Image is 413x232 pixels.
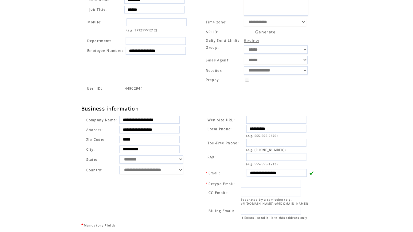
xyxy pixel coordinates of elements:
[127,28,158,32] span: (e.g. 17325551212)
[241,216,307,220] span: If Exists - send bills to this address only
[206,68,223,73] span: Reseller:
[246,148,286,152] span: (e.g. [PHONE_NUMBER])
[87,86,103,91] span: Indicates the agent code for sign up page with sales agent or reseller tracking code
[255,29,276,35] a: Generate
[208,209,235,213] span: Billing Email:
[208,155,216,159] span: FAX:
[87,48,123,53] span: Employee Number:
[86,147,95,152] span: City:
[89,7,107,12] span: Job Title:
[84,223,116,227] span: Mandatory Fields
[86,157,117,162] span: State:
[88,20,102,24] span: Mobile:
[86,118,117,122] span: Company Name:
[81,105,139,112] span: Business information
[86,137,105,142] span: Zip Code:
[208,141,239,145] span: Toll-Free Phone:
[208,191,229,195] span: CC Emails:
[246,134,278,138] span: (e.g. 555-555-9876)
[206,78,220,82] span: Prepay:
[206,38,239,43] span: Daily Send Limit:
[87,39,112,43] span: Department:
[208,127,232,131] span: Local Phone:
[241,198,309,206] span: Separated by a semicolon (e.g. a@[DOMAIN_NAME];c@[DOMAIN_NAME])
[244,38,259,43] a: Review
[208,118,235,122] span: Web Site URL:
[125,86,143,91] span: Indicates the agent code for sign up page with sales agent or reseller tracking code
[86,128,103,132] span: Address:
[246,162,278,166] span: (e.g. 555-555-1212)
[208,182,235,186] span: Retype Email:
[206,20,227,24] span: Time zone:
[206,30,219,34] span: API ID:
[208,171,220,175] span: Email:
[309,171,314,175] img: v.gif
[86,168,103,172] span: Country:
[206,58,230,62] span: Sales Agent:
[206,45,219,50] span: Group:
